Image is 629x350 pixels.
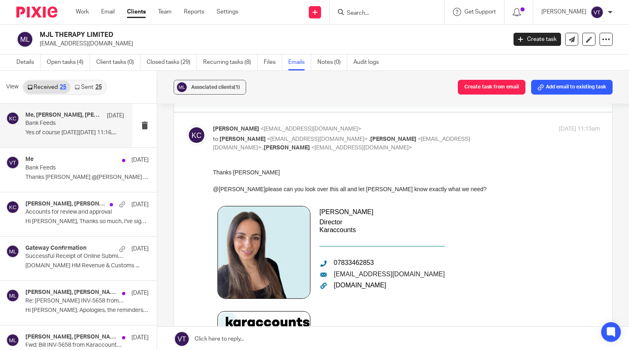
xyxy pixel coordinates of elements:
[95,84,102,90] div: 25
[25,129,124,136] p: Yes of course [DATE][DATE] 11:16,...
[131,201,149,209] p: [DATE]
[313,140,367,147] a: [DOMAIN_NAME]
[15,195,23,203] img: twitter-link
[131,156,149,164] p: [DATE]
[5,143,97,164] img: #
[119,102,232,109] a: [EMAIL_ADDRESS][DOMAIN_NAME]
[6,245,19,258] img: svg%3E
[131,289,149,297] p: [DATE]
[40,31,409,39] h2: MJL THERAPY LIMITED
[50,226,149,233] span: [STREET_ADDRESS][PERSON_NAME]
[23,81,70,94] a: Received25
[25,201,106,208] h4: [PERSON_NAME], [PERSON_NAME]
[158,8,172,16] a: Team
[25,334,118,341] h4: [PERSON_NAME], [PERSON_NAME]
[106,50,232,65] p: Director Karaccounts
[106,91,115,99] img: call
[317,54,347,70] a: Notes (0)
[301,110,309,118] img: call
[541,8,586,16] p: [PERSON_NAME]
[49,217,154,223] span: [STREET_ADDRESS][PERSON_NAME]
[5,226,50,233] b: Registered Office:
[260,126,361,132] span: <[EMAIL_ADDRESS][DOMAIN_NAME]>
[514,33,561,46] a: Create task
[301,121,309,129] img: mail
[25,262,149,269] p: [DOMAIN_NAME] HM Revenue & Customs ...
[119,91,161,98] span: 07833462853
[301,69,382,84] p: Bookkeeper Karaccounts
[191,85,240,90] span: Associated clients
[74,176,82,185] img: insta-link
[301,121,373,137] a: [EMAIL_ADDRESS][DOMAIN_NAME]
[353,54,385,70] a: Audit logs
[184,8,204,16] a: Reports
[25,298,124,305] p: Re: [PERSON_NAME] INV-5658 from [GEOGRAPHIC_DATA] is due
[176,81,188,93] img: svg%3E
[147,54,197,70] a: Closed tasks (29)
[5,205,281,220] span: The content of this email and any files transmitted with it are solely for the addressee. If you ...
[346,10,420,17] input: Search
[7,108,52,115] a: [DOMAIN_NAME]
[25,289,118,296] h4: [PERSON_NAME], [PERSON_NAME], [PERSON_NAME]
[234,85,240,90] span: (1)
[16,31,34,48] img: svg%3E
[5,162,97,183] img: #
[25,165,124,172] p: Bank Feeds
[213,126,259,132] span: [PERSON_NAME]
[131,245,149,253] p: [DATE]
[264,54,282,70] a: Files
[464,9,496,15] span: Get Support
[264,145,310,151] span: [PERSON_NAME]
[40,40,501,48] p: [EMAIL_ADDRESS][DOMAIN_NAME]
[370,136,416,142] span: [PERSON_NAME]
[5,233,61,237] b: Company Number: 11852471
[203,54,258,70] a: Recurring tasks (8)
[6,83,18,91] span: View
[5,100,102,107] a: [EMAIL_ADDRESS][DOMAIN_NAME]
[25,307,149,314] p: Hi [PERSON_NAME], Apologies, the reminders are sent...
[106,102,115,111] img: mail
[6,334,19,347] img: svg%3E
[369,136,370,142] span: ,
[267,136,368,142] span: <[EMAIL_ADDRESS][DOMAIN_NAME]>
[25,174,149,181] p: Thanks [PERSON_NAME] @[PERSON_NAME] please can...
[217,8,238,16] a: Settings
[106,113,115,122] img: link
[531,80,613,95] button: Add email to existing task
[301,56,382,69] h3: [PERSON_NAME]
[6,156,19,169] img: svg%3E
[44,195,52,203] img: linkedin-link
[6,112,19,125] img: svg%3E
[25,342,124,349] p: Fwd: Bill INV-5658 from Karaccounts is due
[458,80,525,95] button: Create task from email
[213,136,218,142] span: to
[313,110,359,117] span: 0800 099 6019
[288,54,311,70] a: Emails
[131,334,149,342] p: [DATE]
[25,209,124,216] p: Accounts for review and approval
[213,136,470,151] span: <[EMAIL_ADDRESS][DOMAIN_NAME]>
[25,120,104,127] p: Bank Feeds
[47,54,90,70] a: Open tasks (4)
[16,54,41,70] a: Details
[5,56,97,149] img: #
[101,8,115,16] a: Email
[96,54,140,70] a: Client tasks (0)
[186,125,207,145] img: svg%3E
[107,112,124,120] p: [DATE]
[301,140,309,149] img: link
[25,253,124,260] p: Successful Receipt of Online Submission for Reference 120/NE91745
[5,38,97,131] img: #
[70,81,106,94] a: Sent25
[591,6,604,19] img: svg%3E
[119,113,173,120] a: [DOMAIN_NAME]
[6,201,19,214] img: svg%3E
[219,136,266,142] span: [PERSON_NAME]
[76,8,89,16] a: Work
[25,156,34,163] h4: Me
[25,245,86,252] h4: Gateway Confirmation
